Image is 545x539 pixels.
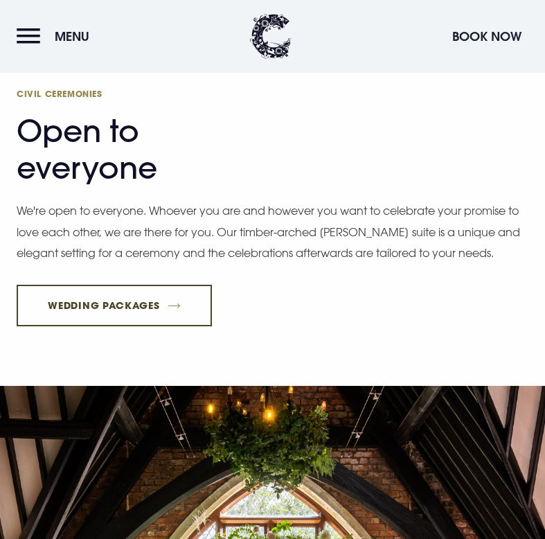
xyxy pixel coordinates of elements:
[250,14,292,59] img: Clandeboye Lodge
[17,21,96,51] button: Menu
[55,28,89,44] span: Menu
[17,285,212,326] a: Wedding Packages
[17,88,287,99] span: Civil Ceremonies
[17,88,287,186] h2: Open to everyone
[445,21,528,51] button: Book Now
[17,200,528,263] p: We're open to everyone. Whoever you are and however you want to celebrate your promise to love ea...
